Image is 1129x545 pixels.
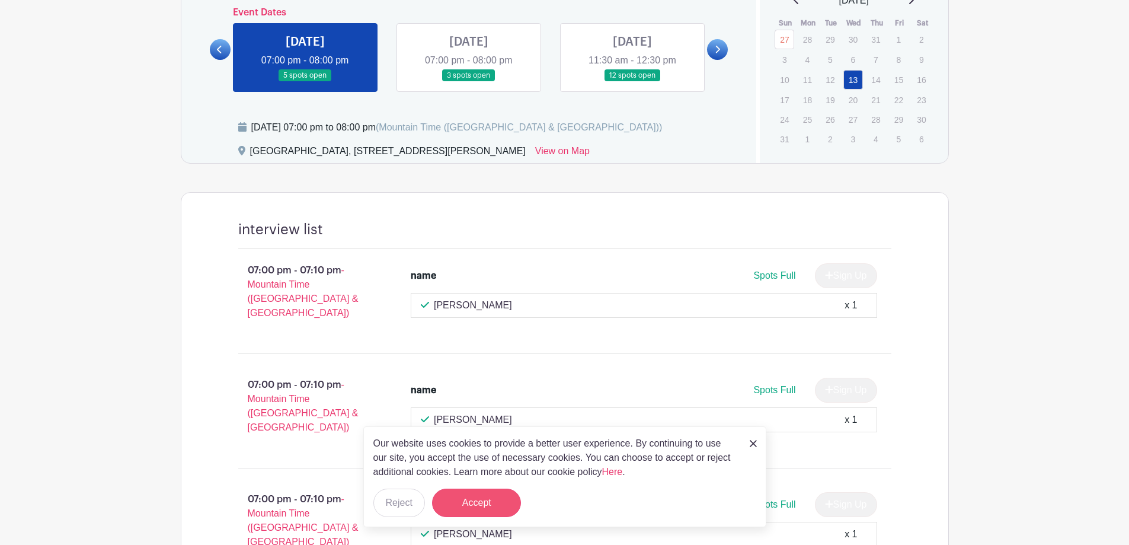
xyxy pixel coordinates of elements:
[411,383,436,397] div: name
[750,440,757,447] img: close_button-5f87c8562297e5c2d7936805f587ecaba9071eb48480494691a3f1689db116b3.svg
[843,91,863,109] p: 20
[248,265,359,318] span: - Mountain Time ([GEOGRAPHIC_DATA] & [GEOGRAPHIC_DATA])
[798,91,817,109] p: 18
[845,527,857,541] div: x 1
[775,50,794,69] p: 3
[843,130,863,148] p: 3
[798,71,817,89] p: 11
[231,7,708,18] h6: Event Dates
[432,489,521,517] button: Accept
[219,373,392,439] p: 07:00 pm - 07:10 pm
[775,110,794,129] p: 24
[251,120,663,135] div: [DATE] 07:00 pm to 08:00 pm
[434,413,512,427] p: [PERSON_NAME]
[866,30,885,49] p: 31
[866,130,885,148] p: 4
[250,144,526,163] div: [GEOGRAPHIC_DATA], [STREET_ADDRESS][PERSON_NAME]
[889,91,909,109] p: 22
[775,71,794,89] p: 10
[911,91,931,109] p: 23
[820,17,843,29] th: Tue
[888,17,911,29] th: Fri
[843,70,863,90] a: 13
[911,71,931,89] p: 16
[845,298,857,313] div: x 1
[911,17,934,29] th: Sat
[866,110,885,129] p: 28
[248,380,359,432] span: - Mountain Time ([GEOGRAPHIC_DATA] & [GEOGRAPHIC_DATA])
[775,91,794,109] p: 17
[798,110,817,129] p: 25
[911,110,931,129] p: 30
[602,467,623,477] a: Here
[774,17,797,29] th: Sun
[798,30,817,49] p: 28
[889,30,909,49] p: 1
[775,130,794,148] p: 31
[373,436,737,479] p: Our website uses cookies to provide a better user experience. By continuing to use our site, you ...
[820,30,840,49] p: 29
[797,17,820,29] th: Mon
[911,30,931,49] p: 2
[843,17,866,29] th: Wed
[820,50,840,69] p: 5
[820,91,840,109] p: 19
[373,489,425,517] button: Reject
[238,221,323,238] h4: interview list
[865,17,888,29] th: Thu
[866,71,885,89] p: 14
[775,30,794,49] a: 27
[798,130,817,148] p: 1
[843,30,863,49] p: 30
[889,50,909,69] p: 8
[753,270,795,281] span: Spots Full
[820,110,840,129] p: 26
[376,122,662,132] span: (Mountain Time ([GEOGRAPHIC_DATA] & [GEOGRAPHIC_DATA]))
[911,130,931,148] p: 6
[845,413,857,427] div: x 1
[843,110,863,129] p: 27
[753,385,795,395] span: Spots Full
[535,144,590,163] a: View on Map
[889,71,909,89] p: 15
[889,130,909,148] p: 5
[866,91,885,109] p: 21
[753,499,795,509] span: Spots Full
[820,71,840,89] p: 12
[798,50,817,69] p: 4
[434,527,512,541] p: [PERSON_NAME]
[889,110,909,129] p: 29
[434,298,512,313] p: [PERSON_NAME]
[866,50,885,69] p: 7
[843,50,863,69] p: 6
[411,269,436,283] div: name
[911,50,931,69] p: 9
[219,259,392,325] p: 07:00 pm - 07:10 pm
[820,130,840,148] p: 2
